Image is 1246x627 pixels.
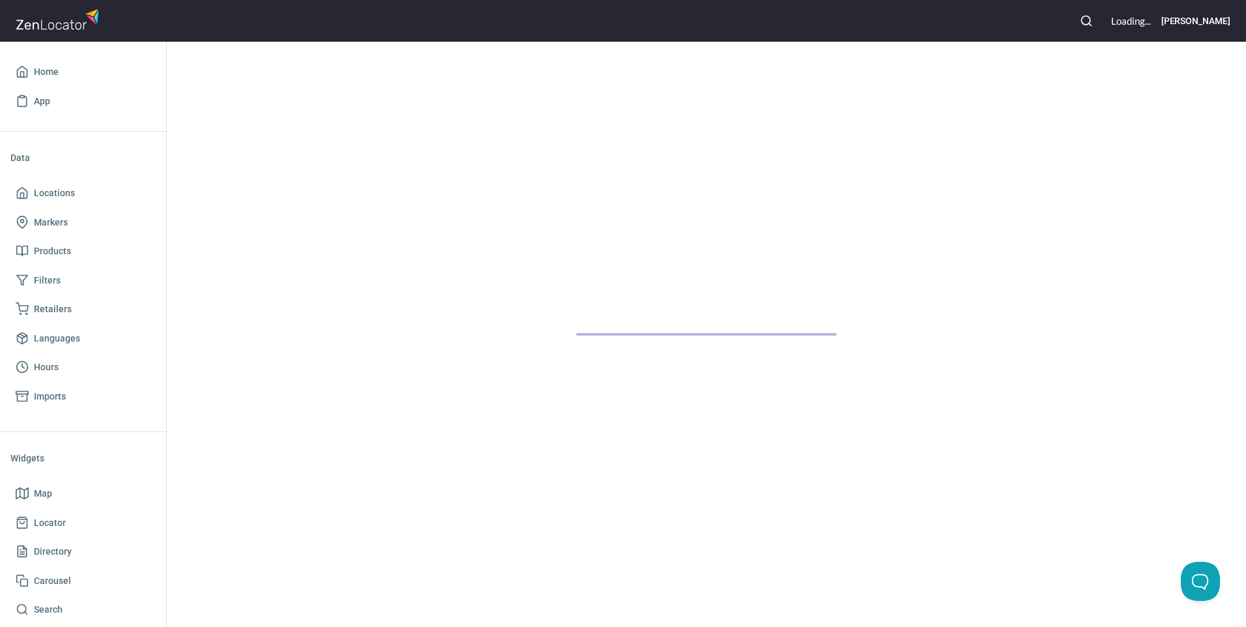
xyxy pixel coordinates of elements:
[10,142,156,173] li: Data
[34,243,71,259] span: Products
[10,179,156,208] a: Locations
[34,214,68,231] span: Markers
[34,573,71,589] span: Carousel
[10,57,156,87] a: Home
[10,479,156,508] a: Map
[1161,7,1230,35] button: [PERSON_NAME]
[10,87,156,116] a: App
[10,537,156,566] a: Directory
[34,64,59,80] span: Home
[10,443,156,474] li: Widgets
[34,388,66,405] span: Imports
[34,301,72,317] span: Retailers
[34,544,72,560] span: Directory
[1072,7,1101,35] button: Search
[16,5,103,33] img: zenlocator
[10,324,156,353] a: Languages
[34,486,52,502] span: Map
[1181,562,1220,601] iframe: Help Scout Beacon - Open
[10,295,156,324] a: Retailers
[34,272,61,289] span: Filters
[10,208,156,237] a: Markers
[10,353,156,382] a: Hours
[10,237,156,266] a: Products
[10,595,156,624] a: Search
[1111,14,1151,28] div: Loading...
[34,185,75,201] span: Locations
[34,330,80,347] span: Languages
[10,566,156,596] a: Carousel
[10,382,156,411] a: Imports
[10,508,156,538] a: Locator
[34,515,66,531] span: Locator
[34,602,63,618] span: Search
[10,266,156,295] a: Filters
[1161,14,1230,28] h6: [PERSON_NAME]
[34,93,50,109] span: App
[34,359,59,375] span: Hours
